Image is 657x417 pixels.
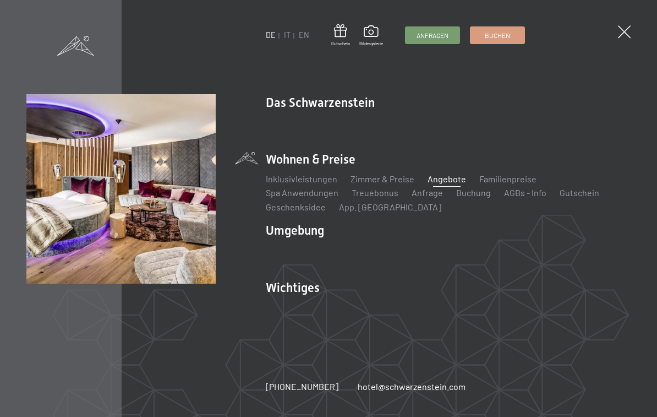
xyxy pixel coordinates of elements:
a: IT [284,30,291,40]
a: Geschenksidee [266,202,326,212]
a: Angebote [428,174,466,184]
a: Gutschein [331,24,350,47]
span: Bildergalerie [359,41,383,47]
a: Anfragen [406,27,459,44]
a: EN [299,30,309,40]
a: Familienpreise [479,174,536,184]
a: hotel@schwarzenstein.com [358,381,466,393]
a: Spa Anwendungen [266,187,338,198]
a: Treuebonus [352,187,398,198]
a: AGBs - Info [504,187,546,198]
a: Anfrage [412,187,443,198]
a: Inklusivleistungen [266,174,337,184]
span: Anfragen [417,31,448,40]
span: Gutschein [331,41,350,47]
a: Bildergalerie [359,25,383,46]
a: [PHONE_NUMBER] [266,381,338,393]
a: Buchung [456,187,491,198]
a: Zimmer & Preise [351,174,414,184]
span: Buchen [485,31,510,40]
a: App. [GEOGRAPHIC_DATA] [339,202,441,212]
a: DE [266,30,276,40]
a: Buchen [470,27,524,44]
a: Gutschein [560,187,599,198]
span: [PHONE_NUMBER] [266,381,338,392]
